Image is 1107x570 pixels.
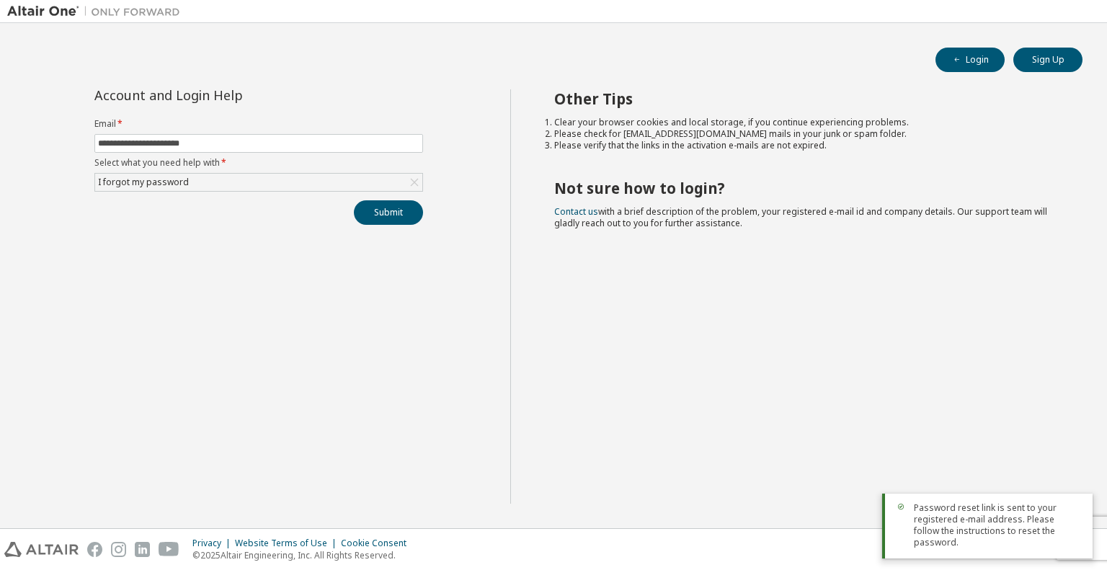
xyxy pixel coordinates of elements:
div: I forgot my password [95,174,422,191]
div: Privacy [192,538,235,549]
img: linkedin.svg [135,542,150,557]
button: Sign Up [1013,48,1082,72]
div: I forgot my password [96,174,191,190]
li: Clear your browser cookies and local storage, if you continue experiencing problems. [554,117,1057,128]
h2: Not sure how to login? [554,179,1057,197]
img: instagram.svg [111,542,126,557]
a: Contact us [554,205,598,218]
div: Cookie Consent [341,538,415,549]
span: with a brief description of the problem, your registered e-mail id and company details. Our suppo... [554,205,1047,229]
img: Altair One [7,4,187,19]
label: Select what you need help with [94,157,423,169]
li: Please verify that the links in the activation e-mails are not expired. [554,140,1057,151]
div: Account and Login Help [94,89,357,101]
label: Email [94,118,423,130]
img: facebook.svg [87,542,102,557]
div: Website Terms of Use [235,538,341,549]
img: youtube.svg [159,542,179,557]
h2: Other Tips [554,89,1057,108]
span: Password reset link is sent to your registered e-mail address. Please follow the instructions to ... [914,502,1081,548]
li: Please check for [EMAIL_ADDRESS][DOMAIN_NAME] mails in your junk or spam folder. [554,128,1057,140]
img: altair_logo.svg [4,542,79,557]
button: Submit [354,200,423,225]
button: Login [935,48,1005,72]
p: © 2025 Altair Engineering, Inc. All Rights Reserved. [192,549,415,561]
